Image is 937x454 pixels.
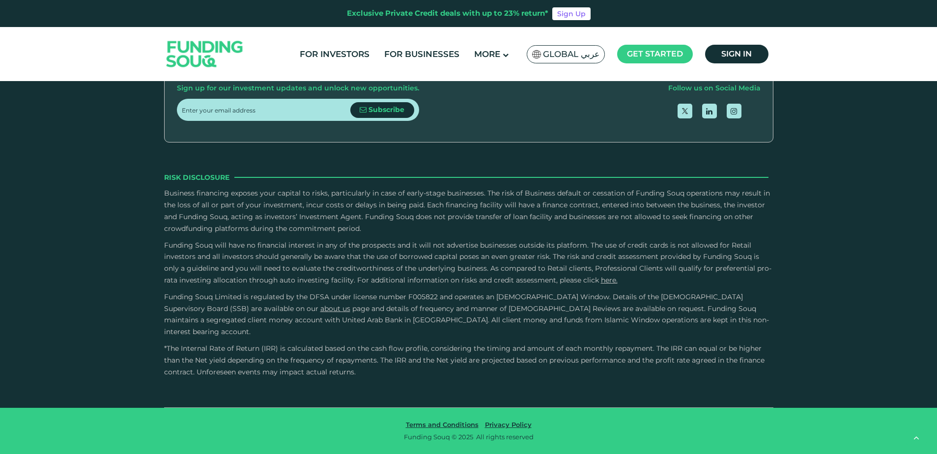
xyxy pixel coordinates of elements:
[403,421,481,428] a: Terms and Conditions
[157,29,253,79] img: Logo
[532,50,541,58] img: SA Flag
[702,104,717,118] a: open Linkedin
[382,46,462,62] a: For Businesses
[177,83,419,94] div: Sign up for our investment updates and unlock new opportunities.
[164,172,229,183] span: Risk Disclosure
[164,343,773,378] p: *The Internal Rate of Return (IRR) is calculated based on the cash flow profile, considering the ...
[705,45,768,63] a: Sign in
[350,102,414,118] button: Subscribe
[164,292,743,313] span: Funding Souq Limited is regulated by the DFSA under license number F005822 and operates an [DEMOG...
[905,427,927,449] button: back
[543,49,599,60] span: Global عربي
[727,104,741,118] a: open Instagram
[164,241,771,284] span: Funding Souq will have no financial interest in any of the prospects and it will not advertise bu...
[164,188,773,234] p: Business financing exposes your capital to risks, particularly in case of early-stage businesses....
[483,421,534,428] a: Privacy Policy
[182,99,350,121] input: Enter your email address
[352,304,369,313] span: page
[682,108,688,114] img: twitter
[347,8,548,19] div: Exclusive Private Credit deals with up to 23% return*
[404,433,457,441] span: Funding Souq ©
[627,49,683,58] span: Get started
[678,104,692,118] a: open Twitter
[320,304,350,313] a: About Us
[164,304,769,337] span: and details of frequency and manner of [DEMOGRAPHIC_DATA] Reviews are available on request. Fundi...
[297,46,372,62] a: For Investors
[369,105,404,114] span: Subscribe
[668,83,761,94] div: Follow us on Social Media
[721,49,752,58] span: Sign in
[474,49,500,59] span: More
[601,276,618,284] a: here.
[552,7,591,20] a: Sign Up
[458,433,473,441] span: 2025
[476,433,534,441] span: All rights reserved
